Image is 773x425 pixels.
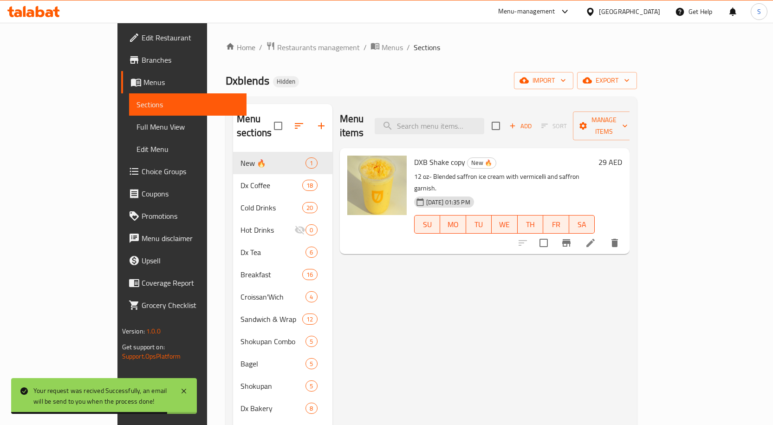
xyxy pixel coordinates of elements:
[514,72,573,89] button: import
[305,380,317,392] div: items
[136,121,239,132] span: Full Menu View
[467,157,496,169] div: New 🔥
[121,272,247,294] a: Coverage Report
[240,269,302,280] span: Breakfast
[240,180,302,191] span: Dx Coffee
[240,202,302,213] div: Cold Drinks
[306,382,317,391] span: 5
[273,78,299,85] span: Hidden
[268,116,288,136] span: Select all sections
[302,202,317,213] div: items
[233,174,332,196] div: Dx Coffee18
[414,155,465,169] span: DXB Shake copy
[498,6,555,17] div: Menu-management
[444,218,462,231] span: MO
[486,116,506,136] span: Select section
[143,77,239,88] span: Menus
[136,144,239,155] span: Edit Menu
[521,75,566,86] span: import
[585,237,596,248] a: Edit menu item
[121,227,247,249] a: Menu disclaimer
[495,218,514,231] span: WE
[305,247,317,258] div: items
[142,300,239,311] span: Grocery Checklist
[288,115,310,137] span: Sort sections
[306,293,317,301] span: 4
[240,358,305,369] span: Bagel
[302,180,317,191] div: items
[129,138,247,160] a: Edit Menu
[303,270,317,279] span: 16
[382,42,403,53] span: Menus
[306,337,317,346] span: 5
[142,54,239,65] span: Branches
[294,224,305,235] svg: Inactive section
[573,111,635,140] button: Manage items
[599,7,660,17] div: [GEOGRAPHIC_DATA]
[121,160,247,183] a: Choice Groups
[233,286,332,308] div: Croissan'Wich4
[33,386,171,406] div: Your request was recived Successfully, an email will be send to you when the process done!
[121,294,247,316] a: Grocery Checklist
[543,215,569,234] button: FR
[129,116,247,138] a: Full Menu View
[121,49,247,71] a: Branches
[240,291,305,302] span: Croissan'Wich
[407,42,410,53] li: /
[142,233,239,244] span: Menu disclaimer
[414,215,440,234] button: SU
[535,119,573,133] span: Select section first
[508,121,533,131] span: Add
[598,156,622,169] h6: 29 AED
[142,188,239,199] span: Coupons
[237,112,274,140] h2: Menu sections
[233,241,332,263] div: Dx Tea6
[303,315,317,324] span: 12
[233,330,332,353] div: Shokupan Combo5
[573,218,591,231] span: SA
[226,70,269,91] span: Dxblends
[240,403,305,414] span: Dx Bakery
[233,308,332,330] div: Sandwich & Wrap12
[259,42,262,53] li: /
[306,248,317,257] span: 6
[364,42,367,53] li: /
[122,341,165,353] span: Get support on:
[240,380,305,392] span: Shokupan
[303,181,317,190] span: 18
[226,41,637,53] nav: breadcrumb
[240,314,302,325] span: Sandwich & Wrap
[240,247,305,258] span: Dx Tea
[547,218,565,231] span: FR
[580,114,628,137] span: Manage items
[414,42,440,53] span: Sections
[121,71,247,93] a: Menus
[233,152,332,174] div: New 🔥1
[370,41,403,53] a: Menus
[146,325,161,337] span: 1.0.0
[414,171,595,194] p: 12 oz- Blended saffron ice cream with vermicelli and saffron garnish.
[121,205,247,227] a: Promotions
[466,215,492,234] button: TU
[302,269,317,280] div: items
[440,215,466,234] button: MO
[302,314,317,325] div: items
[240,224,294,235] span: Hot Drinks
[240,336,305,347] span: Shokupan Combo
[305,403,317,414] div: items
[305,358,317,369] div: items
[240,157,305,169] div: New 🔥
[506,119,535,133] span: Add item
[142,255,239,266] span: Upsell
[266,41,360,53] a: Restaurants management
[604,232,626,254] button: delete
[305,224,317,235] div: items
[506,119,535,133] button: Add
